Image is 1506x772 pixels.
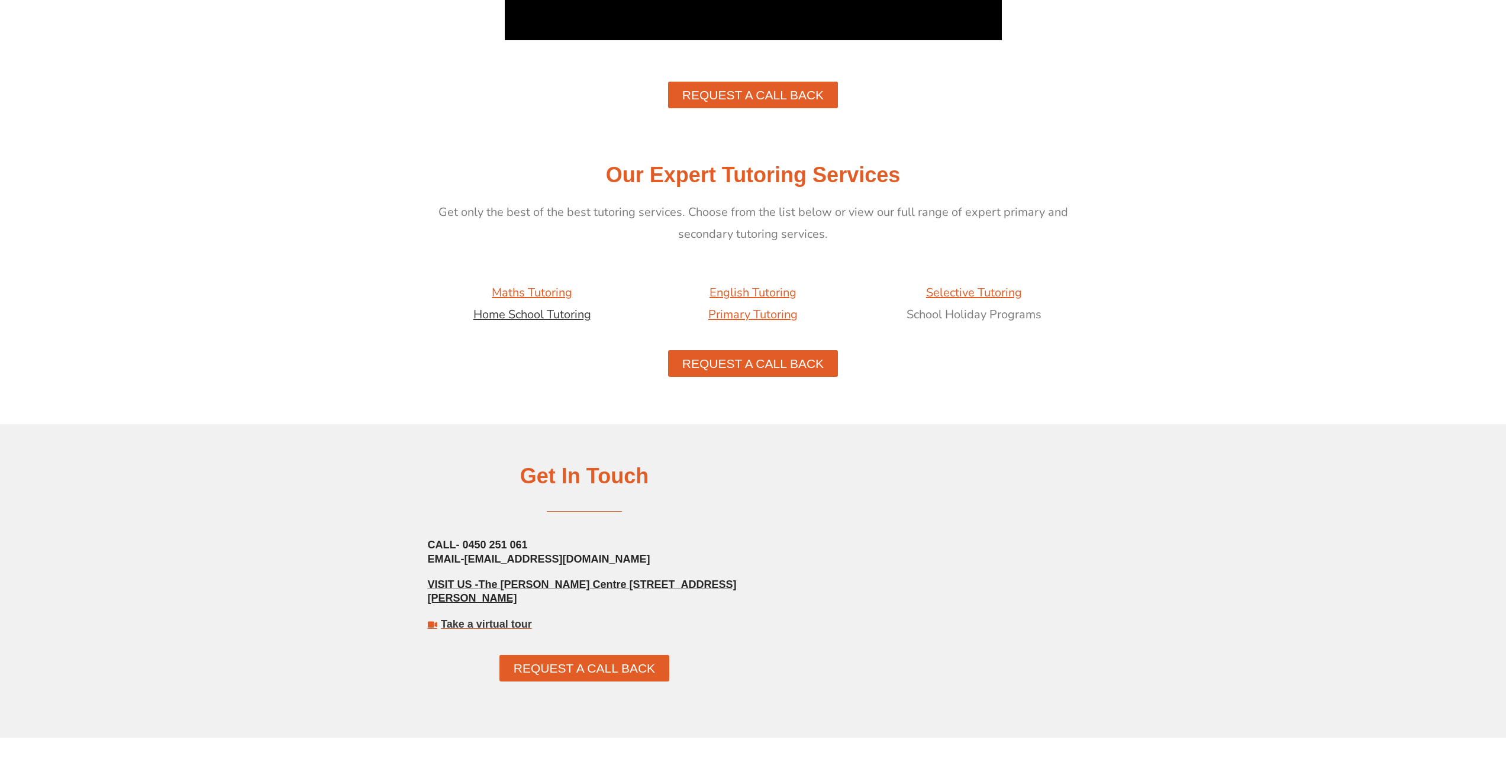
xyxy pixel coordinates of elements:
[869,282,1078,325] p: School Holiday Programs
[710,285,796,301] a: English Tutoring
[499,655,669,681] a: REQUEST A CALL BACK
[473,306,591,322] a: Home School Tutoring
[428,579,737,604] a: VISIT US -The [PERSON_NAME] Centre [STREET_ADDRESS][PERSON_NAME]
[926,285,1022,301] a: Selective Tutoring
[428,553,461,565] b: EMAIL
[668,350,838,377] a: REQUEST A CALL BACK
[682,89,824,101] span: REQUEST A CALL BACK
[708,306,798,322] a: Primary Tutoring
[428,539,456,551] b: CALL
[428,618,741,631] a: Take a virtual tour
[682,357,824,370] span: REQUEST A CALL BACK
[1309,638,1506,772] iframe: Chat Widget
[422,463,747,490] h3: Get In Touch
[441,618,532,631] h2: Take a virtual tour
[422,201,1085,245] p: Get only the best of the best tutoring services. Choose from the list below or view our full rang...
[428,579,479,590] b: VISIT US -
[422,161,1085,189] h2: Our Expert Tutoring Services
[668,82,838,108] a: REQUEST A CALL BACK
[514,662,655,674] span: REQUEST A CALL BACK
[428,538,741,566] h2: - 0450 251 061 - [EMAIL_ADDRESS][DOMAIN_NAME]
[492,285,572,301] a: Maths Tutoring
[759,462,1085,700] iframe: hsc success tutoring liverpool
